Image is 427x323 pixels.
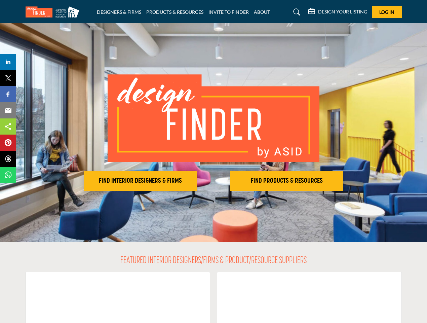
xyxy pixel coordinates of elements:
[379,9,394,15] span: Log In
[84,171,197,191] button: FIND INTERIOR DESIGNERS & FIRMS
[120,255,307,267] h2: FEATURED INTERIOR DESIGNERS/FIRMS & PRODUCT/RESOURCE SUPPLIERS
[318,9,367,15] h5: DESIGN YOUR LISTING
[254,9,270,15] a: ABOUT
[232,177,341,185] h2: FIND PRODUCTS & RESOURCES
[308,8,367,16] div: DESIGN YOUR LISTING
[146,9,203,15] a: PRODUCTS & RESOURCES
[86,177,195,185] h2: FIND INTERIOR DESIGNERS & FIRMS
[97,9,141,15] a: DESIGNERS & FIRMS
[26,6,83,17] img: Site Logo
[108,74,319,162] img: image
[230,171,343,191] button: FIND PRODUCTS & RESOURCES
[208,9,249,15] a: INVITE TO FINDER
[287,7,305,17] a: Search
[372,6,402,18] button: Log In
